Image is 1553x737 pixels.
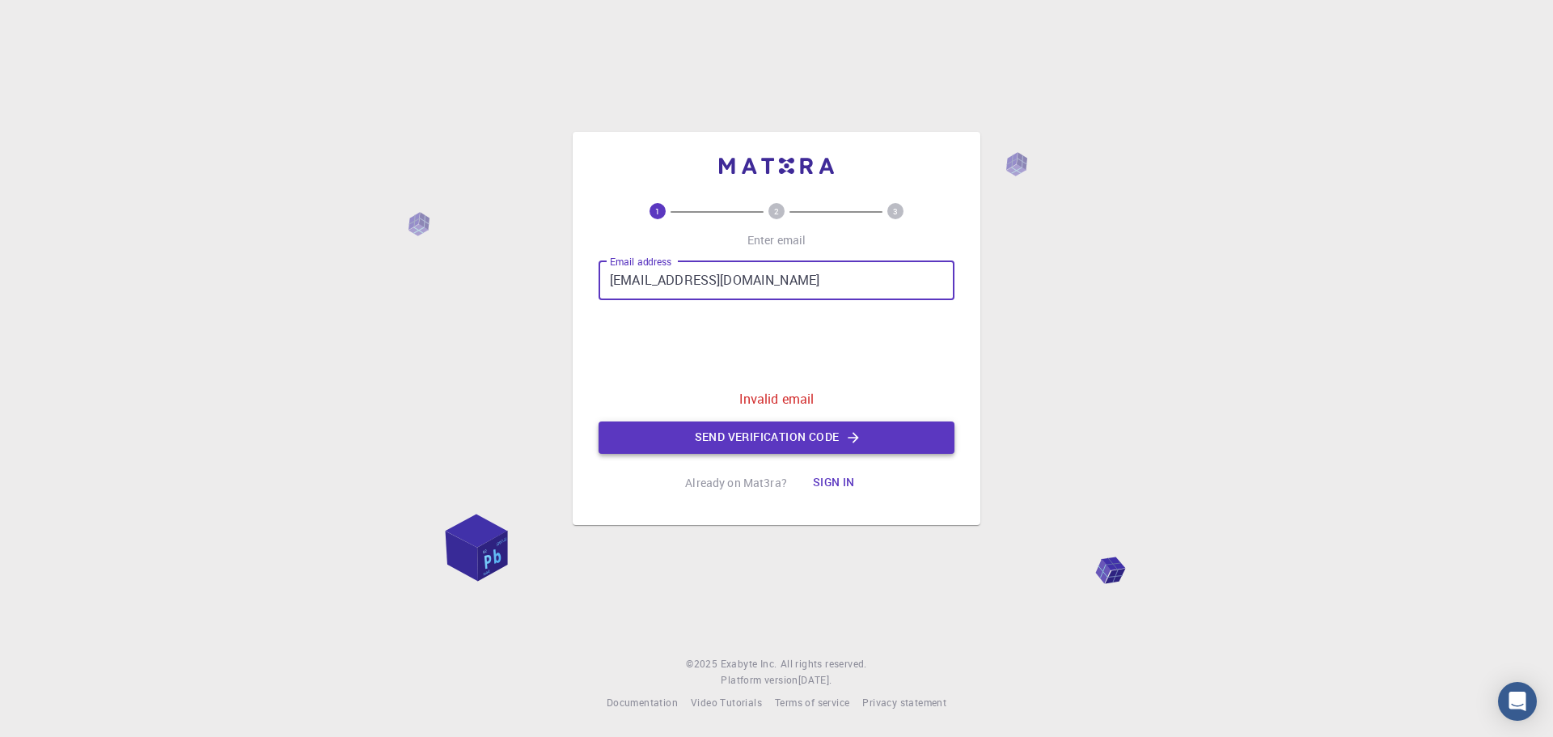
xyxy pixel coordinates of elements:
a: Documentation [607,695,678,711]
span: Platform version [721,672,798,688]
span: [DATE] . [798,673,832,686]
span: Video Tutorials [691,696,762,709]
label: Email address [610,255,671,269]
span: © 2025 [686,656,720,672]
a: Privacy statement [862,695,946,711]
text: 2 [774,205,779,217]
span: Terms of service [775,696,849,709]
div: Open Intercom Messenger [1498,682,1537,721]
span: Privacy statement [862,696,946,709]
iframe: reCAPTCHA [654,313,899,376]
text: 1 [655,205,660,217]
p: Enter email [747,232,806,248]
a: Terms of service [775,695,849,711]
a: Video Tutorials [691,695,762,711]
span: Documentation [607,696,678,709]
button: Sign in [800,467,868,499]
p: Already on Mat3ra? [685,475,787,491]
text: 3 [893,205,898,217]
a: [DATE]. [798,672,832,688]
a: Exabyte Inc. [721,656,777,672]
span: All rights reserved. [781,656,867,672]
button: Send verification code [599,421,954,454]
p: Invalid email [739,389,815,409]
span: Exabyte Inc. [721,657,777,670]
